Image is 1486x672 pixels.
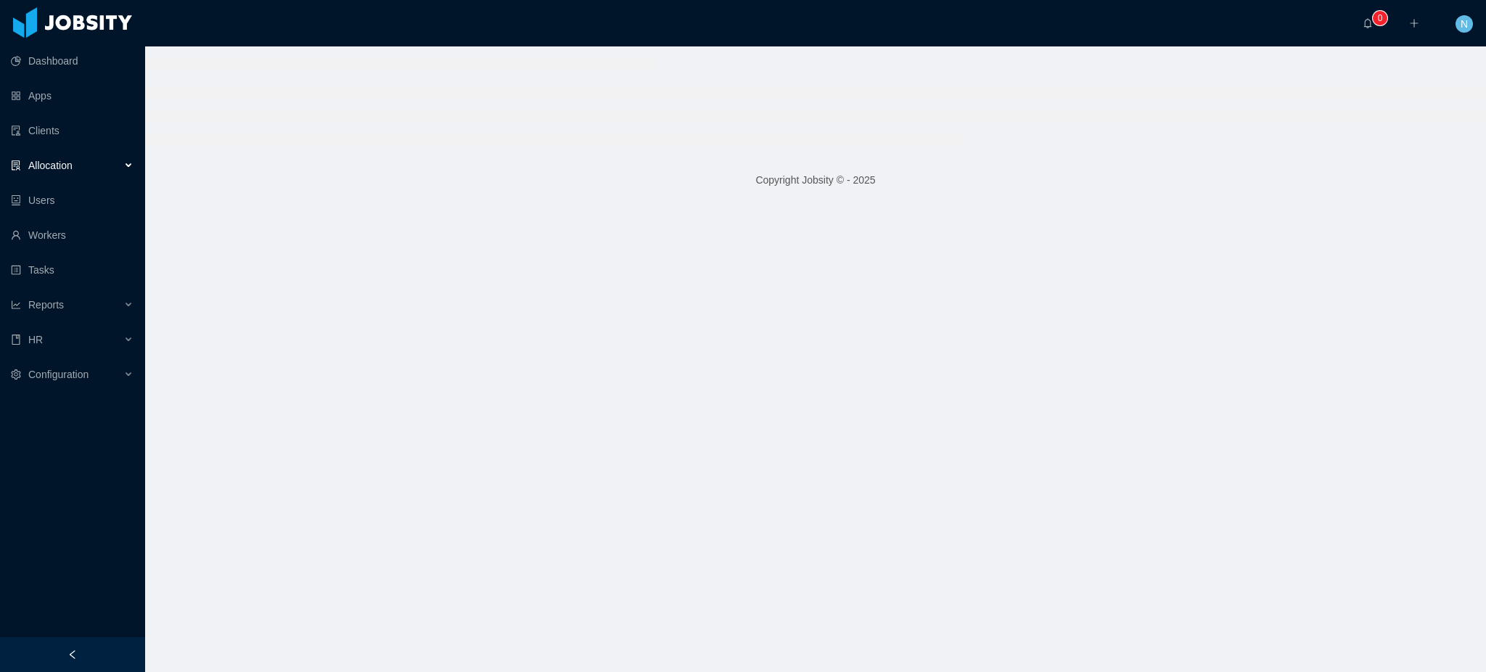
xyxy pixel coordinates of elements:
span: Allocation [28,160,73,171]
span: Configuration [28,369,89,380]
span: Reports [28,299,64,311]
a: icon: auditClients [11,116,134,145]
a: icon: robotUsers [11,186,134,215]
a: icon: userWorkers [11,221,134,250]
i: icon: plus [1409,18,1419,28]
i: icon: setting [11,369,21,380]
i: icon: bell [1363,18,1373,28]
span: HR [28,334,43,345]
footer: Copyright Jobsity © - 2025 [145,155,1486,205]
sup: 0 [1373,11,1387,25]
i: icon: solution [11,160,21,171]
a: icon: appstoreApps [11,81,134,110]
span: N [1461,15,1468,33]
a: icon: pie-chartDashboard [11,46,134,75]
i: icon: book [11,335,21,345]
i: icon: line-chart [11,300,21,310]
a: icon: profileTasks [11,255,134,284]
